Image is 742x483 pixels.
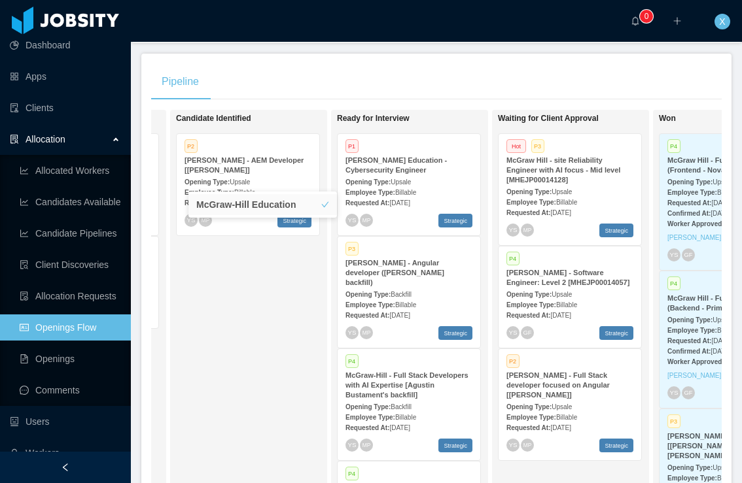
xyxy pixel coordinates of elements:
[711,210,731,217] span: [DATE]
[640,10,653,23] sup: 0
[345,139,359,153] span: P1
[667,210,711,217] strong: Confirmed At:
[345,403,391,410] strong: Opening Type:
[711,337,732,344] span: [DATE]
[438,214,472,227] span: Strategic
[20,252,120,278] a: icon: file-searchClient Discoveries
[667,189,717,196] strong: Employee Type:
[717,327,738,334] span: Billable
[345,291,391,298] strong: Opening Type:
[711,199,732,207] span: [DATE]
[345,156,447,174] strong: [PERSON_NAME] Education - Cybersecurity Engineer
[347,216,356,224] span: YS
[345,354,359,368] span: P4
[362,217,370,223] span: MP
[669,390,678,397] span: YS
[684,252,692,258] span: GF
[667,348,711,355] strong: Confirmed At:
[631,16,640,25] i: icon: bell
[667,464,713,471] strong: Opening Type:
[185,199,228,207] strong: Requested At:
[506,301,556,308] strong: Employee Type:
[599,439,633,452] span: Strategic
[667,276,680,290] span: P4
[506,139,526,153] span: Hot
[345,178,391,186] strong: Opening Type:
[20,346,120,372] a: icon: file-textOpenings
[345,259,444,286] strong: [PERSON_NAME] - Angular developer ([PERSON_NAME] backfill)
[10,440,120,466] a: icon: userWorkers
[345,414,395,421] strong: Employee Type:
[185,189,234,196] strong: Employee Type:
[395,414,416,421] span: Billable
[667,414,680,428] span: P3
[506,156,620,184] strong: McGraw Hill - site Reliability Engineer with AI focus - Mid level [MHEJP00014128]
[20,314,120,341] a: icon: idcardOpenings Flow
[508,441,517,448] span: YS
[719,14,725,29] span: X
[347,329,356,336] span: YS
[523,329,531,335] span: GF
[667,337,711,344] strong: Requested At:
[508,329,517,336] span: YS
[10,135,19,144] i: icon: solution
[552,403,572,410] span: Upsale
[599,224,633,237] span: Strategic
[185,139,198,153] span: P2
[391,403,412,410] span: Backfill
[176,114,359,124] h1: Candidate Identified
[523,442,531,448] span: MP
[345,467,359,480] span: P4
[20,158,120,184] a: icon: line-chartAllocated Workers
[508,226,517,233] span: YS
[395,301,416,308] span: Billable
[20,283,120,309] a: icon: file-doneAllocation Requests
[531,139,544,153] span: P3
[556,301,577,308] span: Billable
[389,312,410,319] span: [DATE]
[713,316,733,324] span: Upsale
[506,252,520,265] span: P4
[599,326,633,340] span: Strategic
[345,189,395,196] strong: Employee Type:
[10,63,120,90] a: icon: appstoreApps
[717,475,738,482] span: Billable
[395,189,416,196] span: Billable
[185,156,304,174] strong: [PERSON_NAME] - AEM Developer [[PERSON_NAME]]
[552,188,572,195] span: Upsale
[506,424,550,431] strong: Requested At:
[321,201,329,208] i: icon: check
[667,327,717,334] strong: Employee Type:
[347,441,356,448] span: YS
[185,178,230,186] strong: Opening Type:
[669,252,678,259] span: YS
[673,16,682,25] i: icon: plus
[684,390,692,396] span: GF
[389,199,410,207] span: [DATE]
[506,371,610,399] strong: [PERSON_NAME] - Full Stack developer focused on Angular [[PERSON_NAME]]
[667,316,713,324] strong: Opening Type:
[711,348,731,355] span: [DATE]
[20,220,120,246] a: icon: line-chartCandidate Pipelines
[506,354,520,368] span: P2
[10,408,120,435] a: icon: robotUsers
[20,189,120,215] a: icon: line-chartCandidates Available
[667,199,711,207] strong: Requested At:
[391,291,412,298] span: Backfill
[506,199,556,206] strong: Employee Type:
[337,114,520,124] h1: Ready for Interview
[10,32,120,58] a: icon: pie-chartDashboard
[345,199,389,207] strong: Requested At:
[550,209,571,216] span: [DATE]
[362,442,370,448] span: MP
[506,269,629,286] strong: [PERSON_NAME] - Software Engineer: Level 2 [MHEJP00014057]
[667,220,724,227] strong: Worker Approved:
[186,216,195,224] span: YS
[506,291,552,298] strong: Opening Type:
[438,326,472,340] span: Strategic
[506,188,552,195] strong: Opening Type:
[362,329,370,335] span: MP
[550,424,571,431] span: [DATE]
[391,178,411,186] span: Upsale
[345,301,395,308] strong: Employee Type:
